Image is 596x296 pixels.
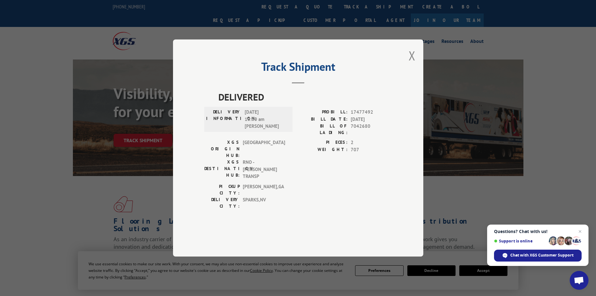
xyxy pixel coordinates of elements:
[351,139,392,146] span: 2
[204,139,240,159] label: XGS ORIGIN HUB:
[298,139,348,146] label: PIECES:
[298,123,348,136] label: BILL OF LADING:
[204,159,240,180] label: XGS DESTINATION HUB:
[351,109,392,116] span: 17477492
[298,146,348,153] label: WEIGHT:
[245,109,287,130] span: [DATE] 10:00 am [PERSON_NAME]
[409,47,415,64] button: Close modal
[351,116,392,123] span: [DATE]
[510,252,573,258] span: Chat with XGS Customer Support
[204,62,392,74] h2: Track Shipment
[351,123,392,136] span: 7042680
[243,196,285,210] span: SPARKS , NV
[576,228,584,235] span: Close chat
[204,196,240,210] label: DELIVERY CITY:
[298,109,348,116] label: PROBILL:
[298,116,348,123] label: BILL DATE:
[243,183,285,196] span: [PERSON_NAME] , GA
[494,239,547,243] span: Support is online
[204,183,240,196] label: PICKUP CITY:
[206,109,242,130] label: DELIVERY INFORMATION:
[218,90,392,104] span: DELIVERED
[243,139,285,159] span: [GEOGRAPHIC_DATA]
[243,159,285,180] span: RNO - [PERSON_NAME] TRANSP
[494,250,582,262] div: Chat with XGS Customer Support
[494,229,582,234] span: Questions? Chat with us!
[570,271,588,290] div: Open chat
[351,146,392,153] span: 707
